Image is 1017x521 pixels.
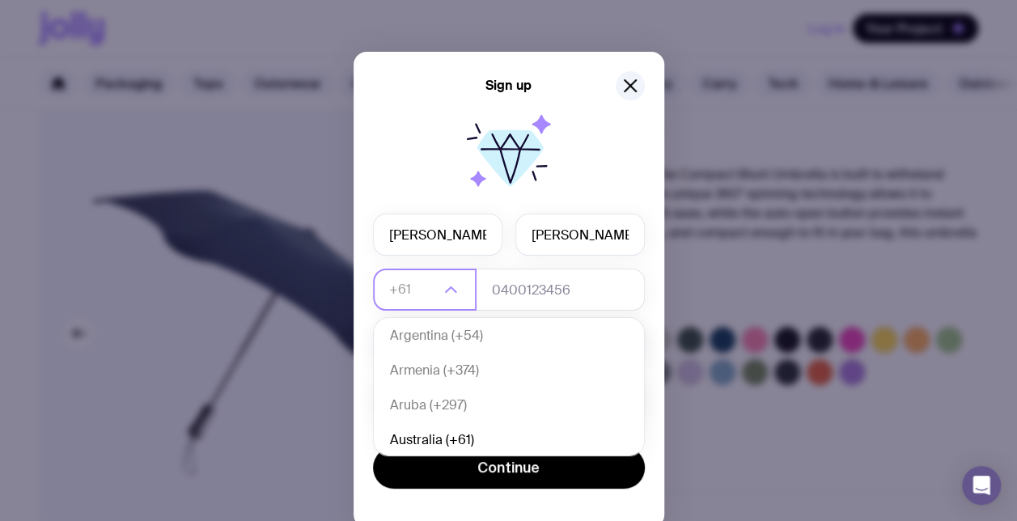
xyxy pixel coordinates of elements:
input: Last name [515,214,645,256]
input: First name [373,214,502,256]
span: Continue [477,458,540,477]
div: Search for option [373,269,477,311]
input: Search for option [389,269,439,311]
li: Australia (+61) [374,423,644,458]
li: Aruba (+297) [374,388,644,423]
input: 0400123456 [476,269,645,311]
button: Continue [373,447,645,489]
li: Armenia (+374) [374,354,644,388]
li: Argentina (+54) [374,319,644,354]
h5: Sign up [485,78,532,94]
div: Open Intercom Messenger [962,466,1001,505]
